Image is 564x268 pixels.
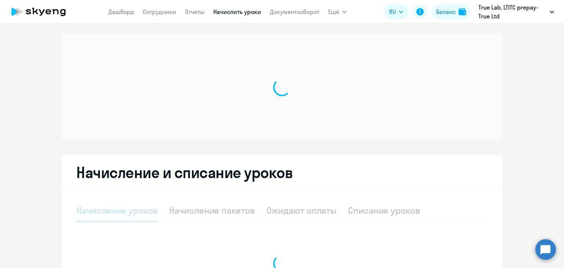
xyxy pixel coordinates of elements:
img: balance [459,8,466,15]
button: True Lab, LTITC prepay-True Ltd [475,3,558,21]
a: Сотрудники [143,8,176,15]
a: Начислить уроки [213,8,261,15]
a: Дашборд [108,8,134,15]
p: True Lab, LTITC prepay-True Ltd [478,3,547,21]
span: RU [389,7,396,16]
button: Балансbalance [432,4,470,19]
button: RU [384,4,408,19]
a: Отчеты [185,8,205,15]
span: Ещё [328,7,339,16]
div: Баланс [436,7,456,16]
a: Документооборот [270,8,319,15]
h2: Начисление и списание уроков [76,164,488,181]
button: Ещё [328,4,347,19]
